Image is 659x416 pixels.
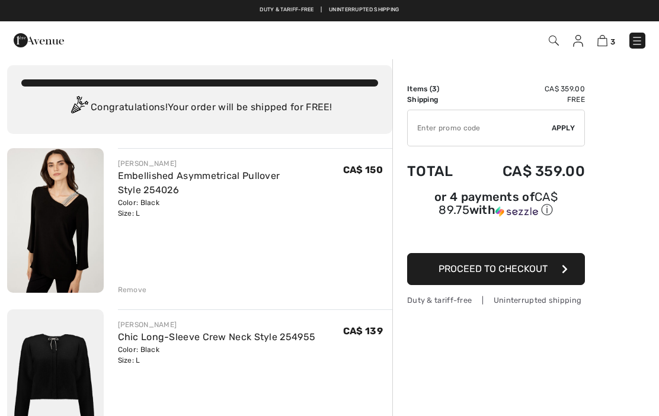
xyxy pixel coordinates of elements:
td: Total [407,151,471,191]
span: CA$ 89.75 [439,190,558,217]
div: Color: Black Size: L [118,197,343,219]
div: Duty & tariff-free | Uninterrupted shipping [407,295,585,306]
span: 3 [432,85,437,93]
div: Congratulations! Your order will be shipped for FREE! [21,96,378,120]
td: CA$ 359.00 [471,151,585,191]
img: Search [549,36,559,46]
iframe: PayPal-paypal [407,222,585,249]
img: Embellished Asymmetrical Pullover Style 254026 [7,148,104,293]
img: My Info [573,35,583,47]
span: 3 [610,37,615,46]
div: or 4 payments of with [407,191,585,218]
button: Proceed to Checkout [407,253,585,285]
input: Promo code [408,110,552,146]
div: Remove [118,284,147,295]
div: Color: Black Size: L [118,344,316,366]
a: Chic Long-Sleeve Crew Neck Style 254955 [118,331,316,343]
span: Proceed to Checkout [439,263,548,274]
a: 3 [597,33,615,47]
a: 1ère Avenue [14,34,64,45]
span: CA$ 150 [343,164,383,175]
img: Menu [631,35,643,47]
td: Shipping [407,94,471,105]
div: or 4 payments ofCA$ 89.75withSezzle Click to learn more about Sezzle [407,191,585,222]
span: CA$ 139 [343,325,383,337]
span: Apply [552,123,575,133]
img: Shopping Bag [597,35,607,46]
td: Free [471,94,585,105]
img: 1ère Avenue [14,28,64,52]
img: Congratulation2.svg [67,96,91,120]
div: [PERSON_NAME] [118,158,343,169]
td: CA$ 359.00 [471,84,585,94]
a: Embellished Asymmetrical Pullover Style 254026 [118,170,280,196]
img: Sezzle [495,206,538,217]
div: [PERSON_NAME] [118,319,316,330]
td: Items ( ) [407,84,471,94]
